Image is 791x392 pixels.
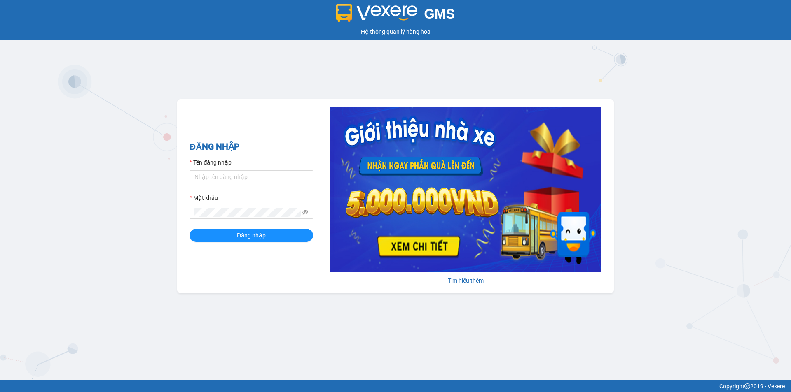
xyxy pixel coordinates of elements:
h2: ĐĂNG NHẬP [190,140,313,154]
div: Tìm hiểu thêm [330,276,601,285]
input: Tên đăng nhập [190,170,313,183]
img: banner-0 [330,107,601,272]
span: Đăng nhập [237,231,266,240]
span: eye-invisible [302,209,308,215]
input: Mật khẩu [194,208,301,217]
span: copyright [744,383,750,389]
div: Copyright 2019 - Vexere [6,382,785,391]
label: Tên đăng nhập [190,158,232,167]
div: Hệ thống quản lý hàng hóa [2,27,789,36]
button: Đăng nhập [190,229,313,242]
label: Mật khẩu [190,193,218,202]
span: GMS [424,6,455,21]
a: GMS [336,12,455,19]
img: logo 2 [336,4,418,22]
